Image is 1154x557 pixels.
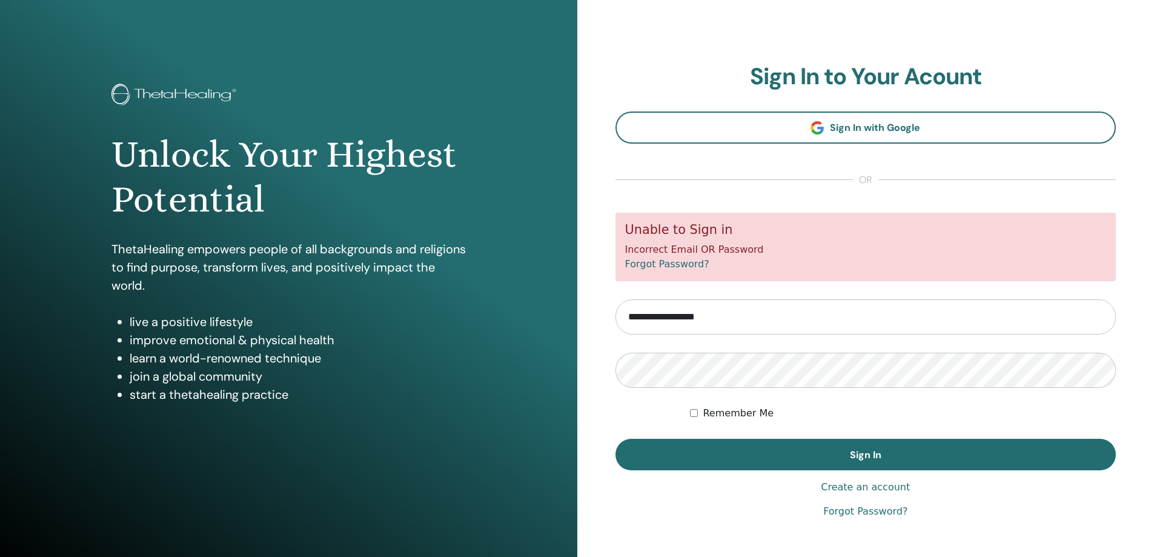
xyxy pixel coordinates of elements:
[830,121,920,134] span: Sign In with Google
[130,385,466,404] li: start a thetahealing practice
[853,173,878,187] span: or
[111,240,466,295] p: ThetaHealing empowers people of all backgrounds and religions to find purpose, transform lives, a...
[703,406,774,421] label: Remember Me
[130,331,466,349] li: improve emotional & physical health
[850,449,881,461] span: Sign In
[690,406,1116,421] div: Keep me authenticated indefinitely or until I manually logout
[615,213,1116,281] div: Incorrect Email OR Password
[130,367,466,385] li: join a global community
[625,222,1107,238] h5: Unable to Sign in
[130,349,466,367] li: learn a world-renowned technique
[823,504,907,519] a: Forgot Password?
[615,439,1116,470] button: Sign In
[111,132,466,222] h1: Unlock Your Highest Potential
[615,63,1116,91] h2: Sign In to Your Acount
[615,112,1116,144] a: Sign In with Google
[625,258,709,270] a: Forgot Password?
[821,480,910,495] a: Create an account
[130,313,466,331] li: live a positive lifestyle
